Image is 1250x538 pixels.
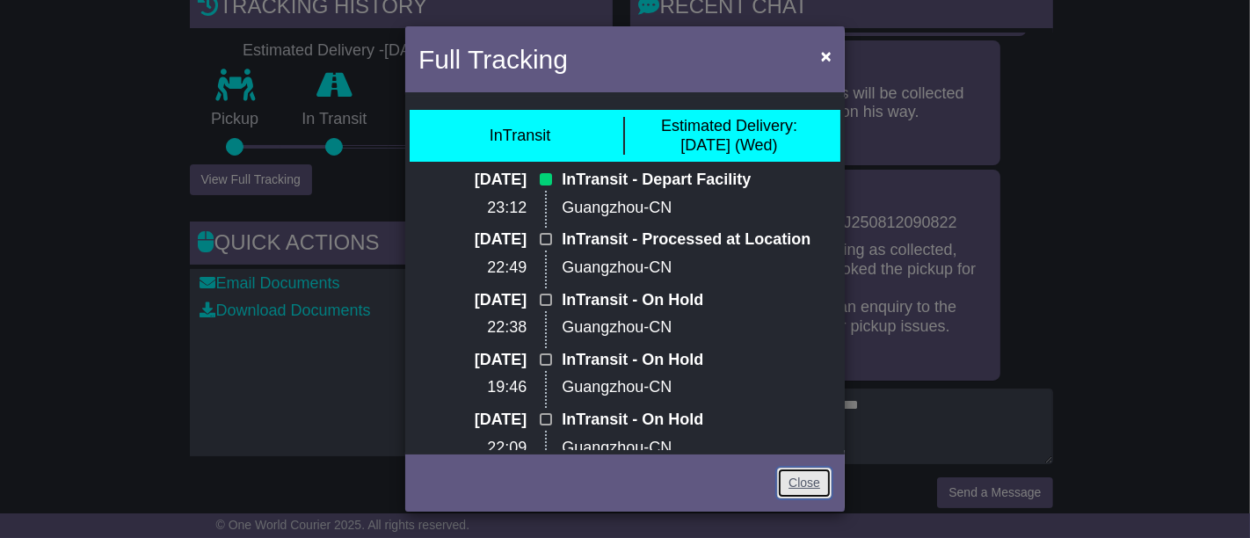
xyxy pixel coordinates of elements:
div: [DATE] (Wed) [661,117,797,155]
h4: Full Tracking [418,40,568,79]
p: [DATE] [418,351,527,370]
span: × [821,46,832,66]
p: 23:12 [418,199,527,218]
span: Estimated Delivery: [661,117,797,134]
div: InTransit [490,127,550,146]
p: 19:46 [418,378,527,397]
p: Guangzhou-CN [562,378,832,397]
p: 22:49 [418,258,527,278]
button: Close [812,38,840,74]
p: 22:38 [418,318,527,338]
p: InTransit - Processed at Location [562,230,832,250]
p: Guangzhou-CN [562,318,832,338]
p: InTransit - On Hold [562,351,832,370]
p: InTransit - On Hold [562,411,832,430]
p: InTransit - On Hold [562,291,832,310]
p: 22:09 [418,439,527,458]
p: [DATE] [418,411,527,430]
p: [DATE] [418,291,527,310]
p: Guangzhou-CN [562,199,832,218]
p: Guangzhou-CN [562,258,832,278]
p: [DATE] [418,171,527,190]
p: [DATE] [418,230,527,250]
a: Close [777,468,832,498]
p: Guangzhou-CN [562,439,832,458]
p: InTransit - Depart Facility [562,171,832,190]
